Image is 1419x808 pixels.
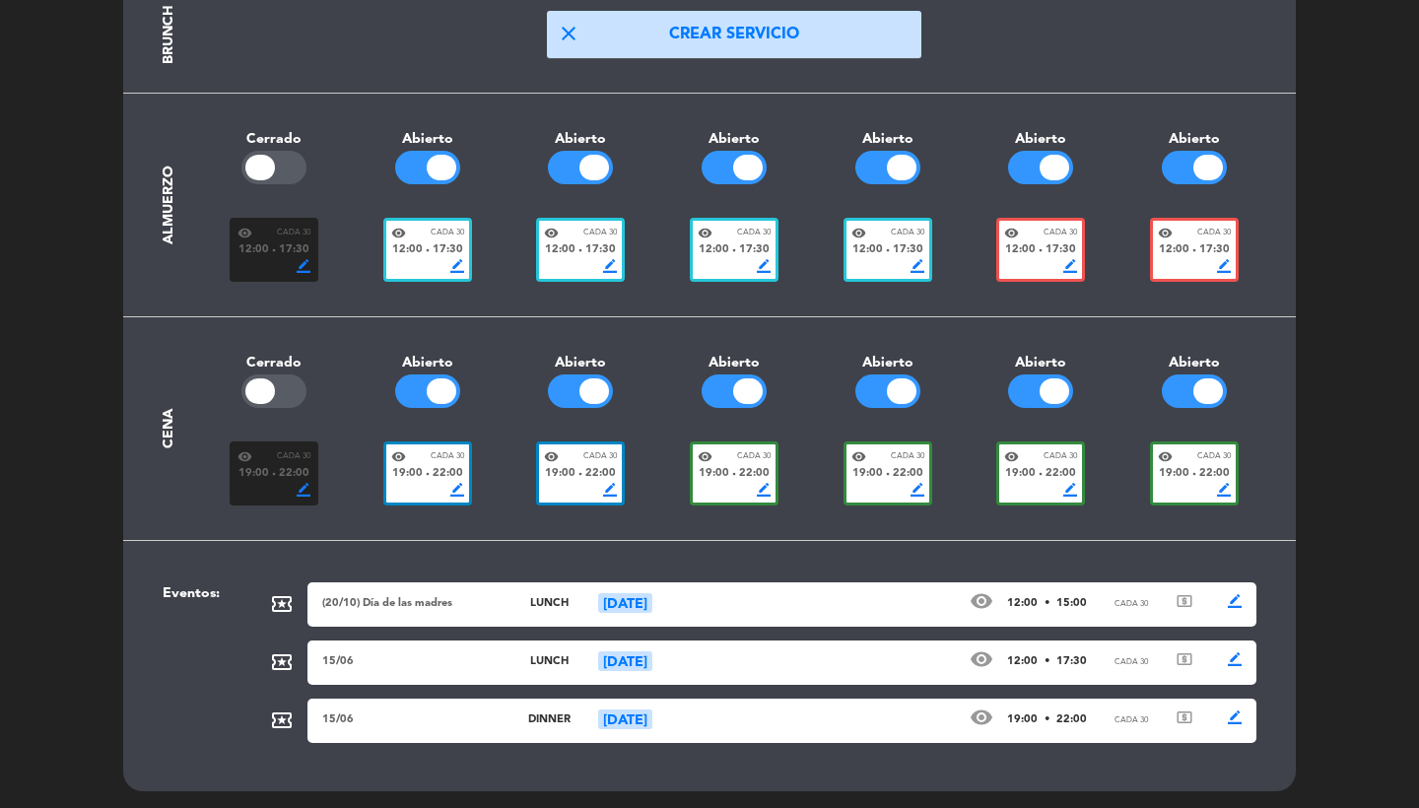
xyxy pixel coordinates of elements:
span: 12:00 [1005,241,1036,259]
span: 19:00 [852,465,883,483]
span: 12:00 [1159,241,1189,259]
span: local_atm [1176,650,1193,668]
div: Abierto [351,128,505,151]
span: border_color [1217,483,1231,497]
span: local_atm [1176,708,1193,726]
span: 22:00 [585,465,616,483]
span: visibility [1158,226,1173,240]
span: 17:30 [585,241,616,259]
span: 22:00 [433,465,463,483]
span: visibility [1004,226,1019,240]
div: Brunch [158,5,180,64]
span: visibility [1158,449,1173,464]
span: 12:00 17:30 [1007,653,1087,671]
span: visibility [544,226,559,240]
span: Cada 30 [891,450,924,463]
span: visibility [970,647,993,671]
span: 19:00 [545,465,575,483]
div: [DATE] [598,651,652,671]
span: fiber_manual_record [732,248,736,252]
div: Abierto [657,352,811,374]
span: fiber_manual_record [272,248,276,252]
span: border_color [450,259,464,273]
span: local_activity [270,650,294,674]
span: fiber_manual_record [272,472,276,476]
div: lunch [500,653,598,671]
span: visibility [970,589,993,613]
span: 17:30 [1199,241,1230,259]
span: fiber_manual_record [886,472,890,476]
span: Cada 30 [1115,714,1148,727]
span: local_activity [270,708,294,732]
span: Cada 30 [431,227,464,239]
span: visibility [237,226,252,240]
span: Cada 30 [1197,450,1231,463]
span: 19:00 22:00 [1007,711,1087,729]
span: border_color [757,483,771,497]
span: border_color [1217,259,1231,273]
span: Cada 30 [737,450,771,463]
span: fiber_manual_record [1039,472,1043,476]
span: 17:30 [433,241,463,259]
span: border_color [603,483,617,497]
span: 19:00 [1159,465,1189,483]
span: 12:00 [392,241,423,259]
span: visibility [1004,449,1019,464]
div: Cerrado [197,128,351,151]
div: 15/06 [322,711,500,729]
span: visibility [970,706,993,729]
span: visibility [698,226,712,240]
span: Cada 30 [1197,227,1231,239]
span: fiber_manual_record [732,472,736,476]
span: 22:00 [739,465,770,483]
span: 12:00 [238,241,269,259]
div: Eventos: [148,582,241,757]
div: Abierto [504,352,657,374]
span: border_color [1228,594,1242,608]
span: Cada 30 [277,227,310,239]
span: fiber_manual_record [1192,248,1196,252]
span: fiber_manual_record [426,248,430,252]
span: fiber_manual_record [886,248,890,252]
div: [DATE] [598,593,652,613]
span: fiber_manual_record [578,472,582,476]
span: border_color [297,259,310,273]
div: (20/10) Día de las madres [322,595,500,613]
span: 19:00 [699,465,729,483]
span: fiber_manual_record [426,472,430,476]
div: 15/06 [322,653,500,671]
div: Abierto [351,352,505,374]
span: Cada 30 [737,227,771,239]
span: border_color [1063,483,1077,497]
span: visibility [851,449,866,464]
div: Abierto [504,128,657,151]
div: Abierto [1117,128,1271,151]
span: 19:00 [1005,465,1036,483]
span: visibility [391,226,406,240]
span: Cada 30 [431,450,464,463]
span: Cada 30 [277,450,310,463]
span: local_activity [270,592,294,616]
span: Cada 30 [1044,450,1077,463]
span: visibility [544,449,559,464]
span: Cada 30 [583,227,617,239]
span: 12:00 [699,241,729,259]
span: • [1045,656,1049,667]
span: border_color [911,483,924,497]
div: Cerrado [197,352,351,374]
div: lunch [500,595,598,613]
span: close [557,22,580,45]
button: closeCrear servicio [547,11,921,58]
span: 22:00 [893,465,923,483]
span: local_atm [1176,592,1193,610]
span: border_color [1228,652,1242,666]
span: border_color [297,483,310,497]
span: • [1045,598,1049,609]
div: Almuerzo [158,166,180,244]
span: 22:00 [279,465,309,483]
span: visibility [851,226,866,240]
span: • [1045,714,1049,725]
span: Cada 30 [1044,227,1077,239]
span: 19:00 [238,465,269,483]
span: visibility [698,449,712,464]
